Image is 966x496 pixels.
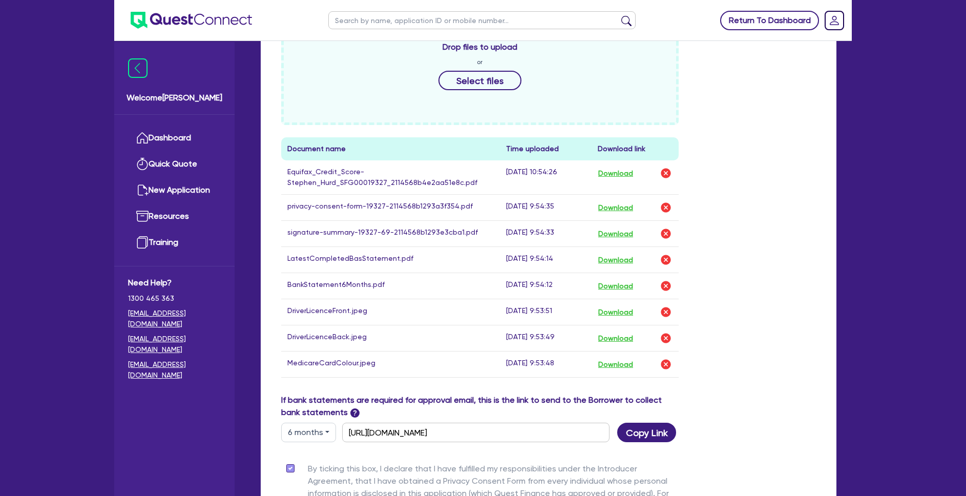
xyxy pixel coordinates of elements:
[438,71,521,90] button: Select files
[720,11,819,30] a: Return To Dashboard
[281,247,500,273] td: LatestCompletedBasStatement.pdf
[281,137,500,160] th: Document name
[598,253,634,266] button: Download
[500,273,592,299] td: [DATE] 9:54:12
[660,228,672,240] img: delete-icon
[128,334,221,355] a: [EMAIL_ADDRESS][DOMAIN_NAME]
[500,325,592,352] td: [DATE] 9:53:49
[500,352,592,378] td: [DATE] 9:53:48
[500,247,592,273] td: [DATE] 9:54:14
[128,359,221,381] a: [EMAIL_ADDRESS][DOMAIN_NAME]
[128,293,221,304] span: 1300 465 363
[500,195,592,221] td: [DATE] 9:54:35
[136,184,149,196] img: new-application
[131,12,252,29] img: quest-connect-logo-blue
[281,352,500,378] td: MedicareCardColour.jpeg
[281,273,500,299] td: BankStatement6Months.pdf
[128,151,221,177] a: Quick Quote
[598,167,634,180] button: Download
[127,92,222,104] span: Welcome [PERSON_NAME]
[598,227,634,240] button: Download
[660,201,672,214] img: delete-icon
[500,137,592,160] th: Time uploaded
[128,308,221,329] a: [EMAIL_ADDRESS][DOMAIN_NAME]
[281,423,336,442] button: Dropdown toggle
[328,11,636,29] input: Search by name, application ID or mobile number...
[136,158,149,170] img: quick-quote
[128,58,148,78] img: icon-menu-close
[660,280,672,292] img: delete-icon
[477,57,482,67] span: or
[660,306,672,318] img: delete-icon
[821,7,848,34] a: Dropdown toggle
[136,210,149,222] img: resources
[128,230,221,256] a: Training
[500,299,592,325] td: [DATE] 9:53:51
[660,332,672,344] img: delete-icon
[660,254,672,266] img: delete-icon
[500,221,592,247] td: [DATE] 9:54:33
[660,358,672,370] img: delete-icon
[128,277,221,289] span: Need Help?
[128,203,221,230] a: Resources
[128,177,221,203] a: New Application
[136,236,149,249] img: training
[128,125,221,151] a: Dashboard
[350,408,360,418] span: ?
[281,221,500,247] td: signature-summary-19327-69-2114568b1293e3cba1.pdf
[598,305,634,319] button: Download
[281,325,500,352] td: DriverLicenceBack.jpeg
[598,201,634,214] button: Download
[660,167,672,179] img: delete-icon
[443,41,517,53] span: Drop files to upload
[281,394,679,419] label: If bank statements are required for approval email, this is the link to send to the Borrower to c...
[281,195,500,221] td: privacy-consent-form-19327-2114568b1293a3f354.pdf
[617,423,676,442] button: Copy Link
[281,160,500,195] td: Equifax_Credit_Score-Stephen_Hurd_SFG00019327_2114568b4e2aa51e8c.pdf
[281,299,500,325] td: DriverLicenceFront.jpeg
[500,160,592,195] td: [DATE] 10:54:26
[592,137,679,160] th: Download link
[598,279,634,293] button: Download
[598,332,634,345] button: Download
[598,358,634,371] button: Download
